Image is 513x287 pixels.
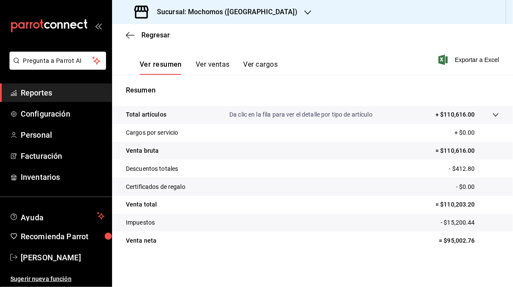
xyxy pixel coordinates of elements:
[126,128,178,137] p: Cargos por servicio
[126,110,166,119] p: Total artículos
[126,218,155,227] p: Impuestos
[21,108,105,120] span: Configuración
[435,200,499,209] p: = $110,203.20
[23,56,93,65] span: Pregunta a Parrot AI
[439,236,499,245] p: = $95,002.76
[449,164,499,173] p: - $412.80
[9,52,106,70] button: Pregunta a Parrot AI
[21,129,105,141] span: Personal
[244,60,278,75] button: Ver cargos
[126,164,178,173] p: Descuentos totales
[196,60,230,75] button: Ver ventas
[126,182,185,191] p: Certificados de regalo
[21,231,105,242] span: Recomienda Parrot
[126,146,159,155] p: Venta bruta
[21,87,105,99] span: Reportes
[140,60,182,75] button: Ver resumen
[440,55,499,65] button: Exportar a Excel
[141,31,170,39] span: Regresar
[229,110,372,119] p: Da clic en la fila para ver el detalle por tipo de artículo
[140,60,278,75] div: navigation tabs
[21,211,94,221] span: Ayuda
[441,218,499,227] p: - $15,200.44
[10,275,105,284] span: Sugerir nueva función
[21,171,105,183] span: Inventarios
[126,236,156,245] p: Venta neta
[456,182,499,191] p: - $0.00
[435,110,475,119] p: + $110,616.00
[126,31,170,39] button: Regresar
[95,22,102,29] button: open_drawer_menu
[6,62,106,71] a: Pregunta a Parrot AI
[150,7,297,17] h3: Sucursal: Mochomos ([GEOGRAPHIC_DATA])
[454,128,499,137] p: + $0.00
[21,150,105,162] span: Facturación
[126,85,499,96] p: Resumen
[21,252,105,263] span: [PERSON_NAME]
[126,200,157,209] p: Venta total
[435,146,499,155] p: = $110,616.00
